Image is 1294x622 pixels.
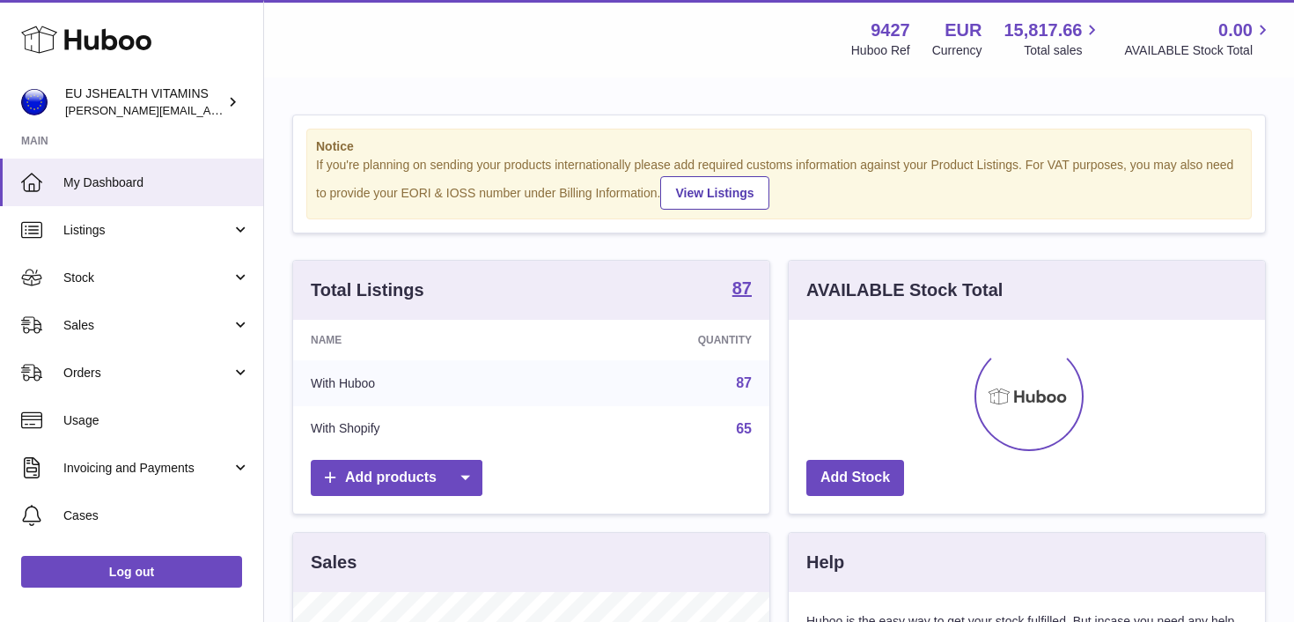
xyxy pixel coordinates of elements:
a: 0.00 AVAILABLE Stock Total [1124,19,1273,59]
span: [PERSON_NAME][EMAIL_ADDRESS][DOMAIN_NAME] [65,103,353,117]
strong: 87 [732,279,752,297]
span: Orders [63,365,232,381]
a: View Listings [660,176,768,210]
th: Name [293,320,550,360]
div: Huboo Ref [851,42,910,59]
span: Cases [63,507,250,524]
span: 0.00 [1218,19,1253,42]
td: With Shopify [293,406,550,452]
td: With Huboo [293,360,550,406]
h3: Help [806,551,844,574]
img: laura@jessicasepel.com [21,89,48,115]
div: EU JSHEALTH VITAMINS [65,85,224,119]
span: Usage [63,412,250,429]
span: 15,817.66 [1004,19,1082,42]
span: My Dashboard [63,174,250,191]
span: AVAILABLE Stock Total [1124,42,1273,59]
strong: 9427 [871,19,910,42]
a: 87 [732,279,752,300]
span: Listings [63,222,232,239]
h3: Sales [311,551,357,574]
a: 87 [736,375,752,390]
a: Log out [21,556,242,588]
strong: Notice [316,138,1242,155]
a: Add Stock [806,460,904,496]
span: Stock [63,270,232,286]
h3: Total Listings [311,278,424,302]
div: If you're planning on sending your products internationally please add required customs informati... [316,157,1242,210]
strong: EUR [945,19,982,42]
h3: AVAILABLE Stock Total [806,278,1003,302]
a: Add products [311,460,482,496]
span: Sales [63,317,232,334]
th: Quantity [550,320,769,360]
span: Total sales [1024,42,1102,59]
a: 15,817.66 Total sales [1004,19,1102,59]
div: Currency [932,42,982,59]
a: 65 [736,421,752,436]
span: Invoicing and Payments [63,460,232,477]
